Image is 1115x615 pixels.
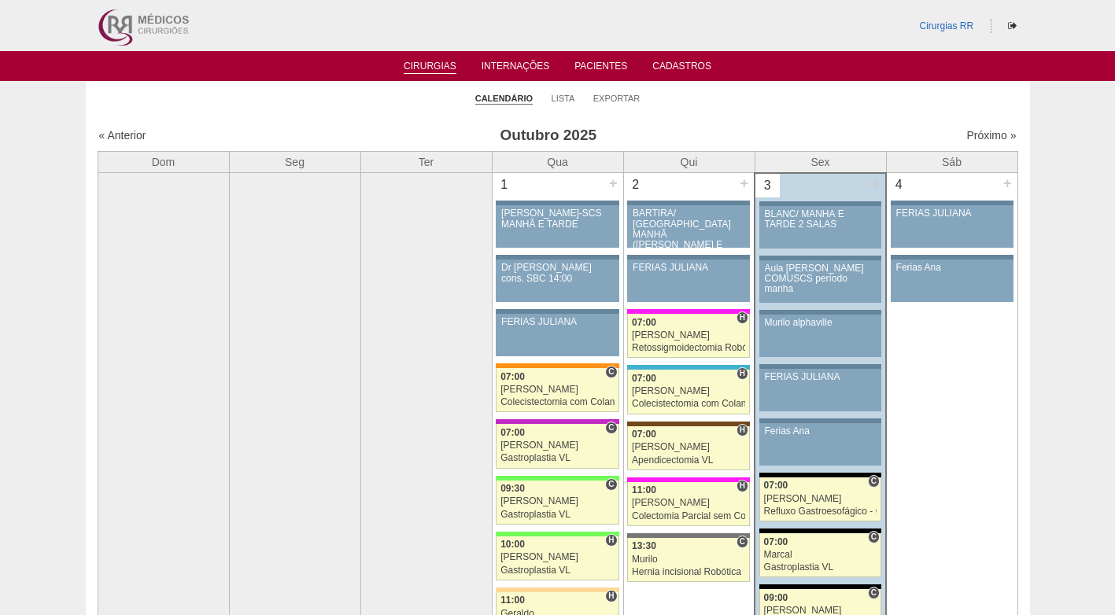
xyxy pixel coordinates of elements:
[501,263,614,283] div: Dr [PERSON_NAME] cons. SBC 14:00
[500,397,615,407] div: Colecistectomia com Colangiografia VL
[868,587,880,599] span: Consultório
[764,494,877,504] div: [PERSON_NAME]
[891,255,1013,260] div: Key: Aviso
[759,260,881,303] a: Aula [PERSON_NAME] COMUSCS período manha
[627,426,750,470] a: H 07:00 [PERSON_NAME] Apendicectomia VL
[500,595,525,606] span: 11:00
[632,330,745,341] div: [PERSON_NAME]
[496,368,618,412] a: C 07:00 [PERSON_NAME] Colecistectomia com Colangiografia VL
[319,124,777,147] h3: Outubro 2025
[500,565,615,576] div: Gastroplastia VL
[765,318,877,328] div: Murilo alphaville
[627,255,750,260] div: Key: Aviso
[605,590,617,602] span: Hospital
[759,201,881,206] div: Key: Aviso
[632,442,745,452] div: [PERSON_NAME]
[764,550,877,560] div: Marcal
[500,552,615,562] div: [PERSON_NAME]
[627,370,750,414] a: H 07:00 [PERSON_NAME] Colecistectomia com Colangiografia VL
[1008,21,1017,31] i: Sair
[896,208,1008,219] div: FERIAS JULIANA
[868,531,880,543] span: Consultório
[633,263,744,273] div: FERIAS JULIANA
[737,311,748,324] span: Hospital
[605,534,617,547] span: Hospital
[632,511,745,521] div: Colectomia Parcial sem Colostomia VL
[475,93,533,105] a: Calendário
[759,315,881,357] a: Murilo alphaville
[737,536,748,548] span: Consultório
[896,263,1008,273] div: Ferias Ana
[755,151,886,173] th: Sex
[360,151,492,173] th: Ter
[737,173,751,193] div: +
[627,533,750,538] div: Key: Santa Catarina
[632,554,745,565] div: Murilo
[891,260,1013,302] a: Ferias Ana
[98,151,229,173] th: Dom
[764,562,877,573] div: Gastroplastia VL
[737,424,748,436] span: Hospital
[496,481,618,525] a: C 09:30 [PERSON_NAME] Gastroplastia VL
[632,540,656,551] span: 13:30
[627,422,750,426] div: Key: Santa Joana
[605,478,617,491] span: Consultório
[737,367,748,380] span: Hospital
[496,419,618,424] div: Key: Maria Braido
[496,536,618,580] a: H 10:00 [PERSON_NAME] Gastroplastia VL
[891,205,1013,248] a: FERIAS JULIANA
[632,317,656,328] span: 07:00
[919,20,973,31] a: Cirurgias RR
[632,567,745,577] div: Hernia incisional Robótica
[496,314,618,356] a: FERIAS JULIANA
[627,309,750,314] div: Key: Pro Matre
[496,532,618,536] div: Key: Brasil
[765,372,877,382] div: FERIAS JULIANA
[627,314,750,358] a: H 07:00 [PERSON_NAME] Retossigmoidectomia Robótica
[765,209,877,230] div: BLANC/ MANHÃ E TARDE 2 SALAS
[764,480,788,491] span: 07:00
[737,480,748,492] span: Hospital
[574,61,627,76] a: Pacientes
[632,373,656,384] span: 07:00
[759,369,881,411] a: FERIAS JULIANA
[500,440,615,451] div: [PERSON_NAME]
[496,205,618,248] a: [PERSON_NAME]-SCS MANHÃ E TARDE
[759,418,881,423] div: Key: Aviso
[632,484,656,495] span: 11:00
[500,510,615,520] div: Gastroplastia VL
[966,129,1016,142] a: Próximo »
[868,475,880,488] span: Consultório
[764,506,877,517] div: Refluxo Gastroesofágico - Cirurgia VL
[501,317,614,327] div: FERIAS JULIANA
[652,61,711,76] a: Cadastros
[501,208,614,229] div: [PERSON_NAME]-SCS MANHÃ E TARDE
[759,206,881,249] a: BLANC/ MANHÃ E TARDE 2 SALAS
[496,363,618,368] div: Key: São Luiz - SCS
[764,536,788,547] span: 07:00
[605,366,617,378] span: Consultório
[755,174,780,197] div: 3
[500,539,525,550] span: 10:00
[500,371,525,382] span: 07:00
[500,385,615,395] div: [PERSON_NAME]
[759,528,881,533] div: Key: Blanc
[496,476,618,481] div: Key: Brasil
[632,429,656,440] span: 07:00
[496,201,618,205] div: Key: Aviso
[632,455,745,466] div: Apendicectomia VL
[627,260,750,302] a: FERIAS JULIANA
[500,453,615,463] div: Gastroplastia VL
[482,61,550,76] a: Internações
[404,61,456,74] a: Cirurgias
[759,584,881,589] div: Key: Blanc
[764,592,788,603] span: 09:00
[623,151,755,173] th: Qui
[496,255,618,260] div: Key: Aviso
[759,364,881,369] div: Key: Aviso
[887,173,911,197] div: 4
[759,533,881,577] a: C 07:00 Marcal Gastroplastia VL
[632,343,745,353] div: Retossigmoidectomia Robótica
[632,386,745,396] div: [PERSON_NAME]
[759,256,881,260] div: Key: Aviso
